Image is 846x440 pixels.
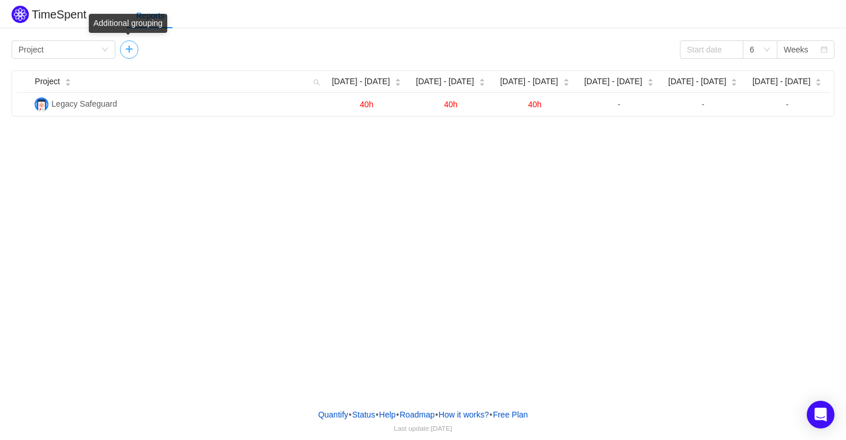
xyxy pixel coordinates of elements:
i: icon: search [309,71,325,92]
i: icon: caret-up [815,77,822,81]
div: Sort [731,77,738,85]
span: [DATE] - [DATE] [332,76,390,88]
i: icon: caret-up [479,77,485,81]
span: [DATE] [431,424,452,432]
span: Last update: [394,424,452,432]
img: Quantify logo [12,6,29,23]
div: Sort [479,77,486,85]
button: How it works? [438,406,490,423]
span: [DATE] - [DATE] [500,76,558,88]
span: • [396,410,399,419]
span: • [375,410,378,419]
i: icon: down [764,46,770,54]
i: icon: caret-up [563,77,569,81]
i: icon: caret-up [647,77,653,81]
span: Project [35,76,60,88]
span: [DATE] - [DATE] [416,76,474,88]
div: Open Intercom Messenger [807,401,834,428]
a: Roadmap [399,406,435,423]
div: 6 [750,41,754,58]
span: 40h [360,100,373,109]
img: LS [35,97,48,111]
i: icon: calendar [821,46,828,54]
span: [DATE] - [DATE] [753,76,811,88]
div: Project [18,41,44,58]
i: icon: caret-down [815,81,822,85]
div: Sort [647,77,654,85]
span: [DATE] - [DATE] [584,76,642,88]
span: • [490,410,492,419]
span: - [786,100,789,109]
span: • [435,410,438,419]
div: Sort [394,77,401,85]
i: icon: caret-down [647,81,653,85]
div: Sort [815,77,822,85]
div: Weeks [784,41,809,58]
span: • [349,410,352,419]
i: icon: caret-up [65,77,71,81]
i: icon: caret-down [65,81,71,85]
span: [DATE] - [DATE] [668,76,727,88]
h2: TimeSpent [32,8,87,21]
button: icon: plus [120,40,138,59]
input: Start date [680,40,743,59]
a: Help [378,406,396,423]
span: 40h [528,100,542,109]
span: - [702,100,705,109]
span: 40h [444,100,457,109]
i: icon: caret-down [395,81,401,85]
div: Additional grouping [89,14,167,33]
a: Status [352,406,376,423]
div: Sort [563,77,570,85]
div: Reports [127,3,174,29]
i: icon: caret-down [479,81,485,85]
div: Sort [65,77,72,85]
i: icon: down [101,46,108,54]
span: - [618,100,621,109]
i: icon: caret-up [395,77,401,81]
i: icon: caret-down [731,81,738,85]
a: Quantify [318,406,349,423]
i: icon: caret-up [731,77,738,81]
span: Legacy Safeguard [51,99,117,108]
i: icon: caret-down [563,81,569,85]
button: Free Plan [492,406,529,423]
